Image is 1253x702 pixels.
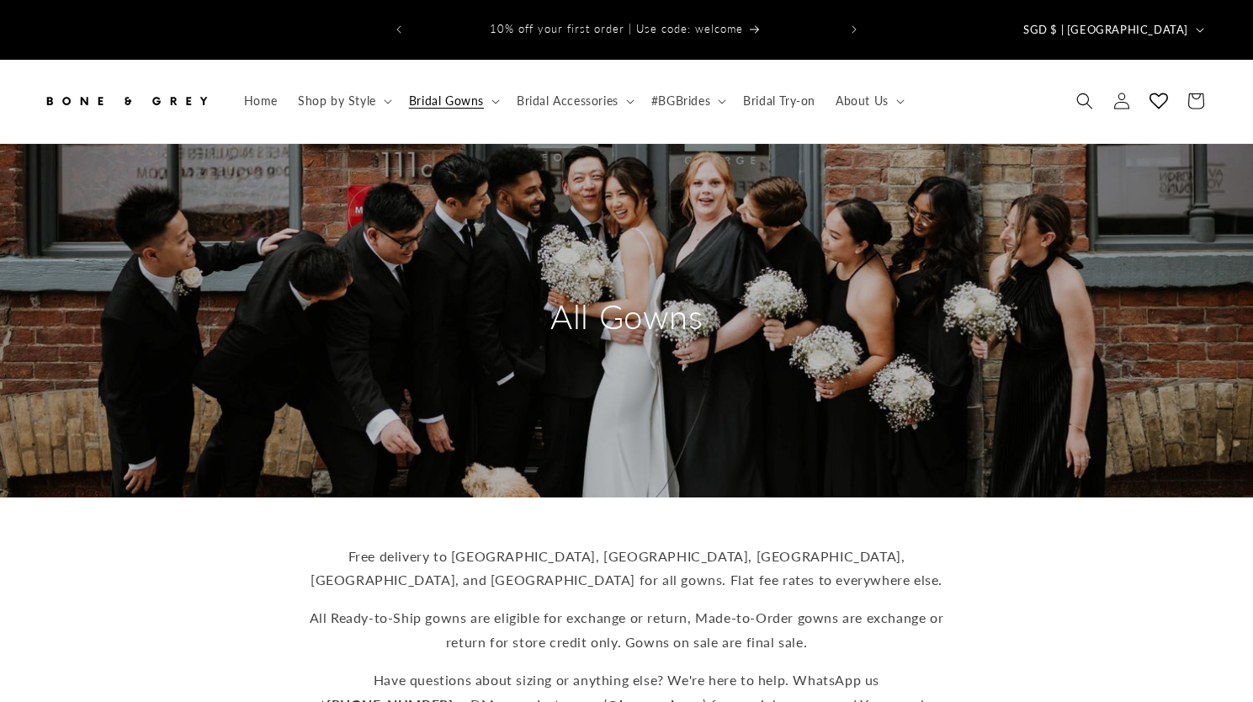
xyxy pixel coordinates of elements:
span: Bridal Try-on [743,93,815,109]
span: Bridal Gowns [409,93,484,109]
button: SGD $ | [GEOGRAPHIC_DATA] [1013,13,1211,45]
span: About Us [836,93,889,109]
summary: Shop by Style [288,83,399,119]
a: Bridal Try-on [733,83,826,119]
button: Next announcement [836,13,873,45]
a: Bone and Grey Bridal [36,77,217,126]
span: 10% off your first order | Use code: welcome [490,22,743,35]
span: Home [244,93,278,109]
summary: Bridal Gowns [399,83,507,119]
summary: Search [1066,82,1103,120]
span: Bridal Accessories [517,93,619,109]
span: SGD $ | [GEOGRAPHIC_DATA] [1023,22,1188,39]
h2: All Gowns [467,295,787,338]
p: All Ready-to-Ship gowns are eligible for exchange or return, Made-to-Order gowns are exchange or ... [299,606,955,655]
summary: About Us [826,83,911,119]
p: Free delivery to [GEOGRAPHIC_DATA], [GEOGRAPHIC_DATA], [GEOGRAPHIC_DATA], [GEOGRAPHIC_DATA], and ... [299,545,955,593]
span: Shop by Style [298,93,376,109]
button: Previous announcement [380,13,417,45]
summary: #BGBrides [641,83,733,119]
span: #BGBrides [651,93,710,109]
summary: Bridal Accessories [507,83,641,119]
img: Bone and Grey Bridal [42,82,210,120]
a: Home [234,83,288,119]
